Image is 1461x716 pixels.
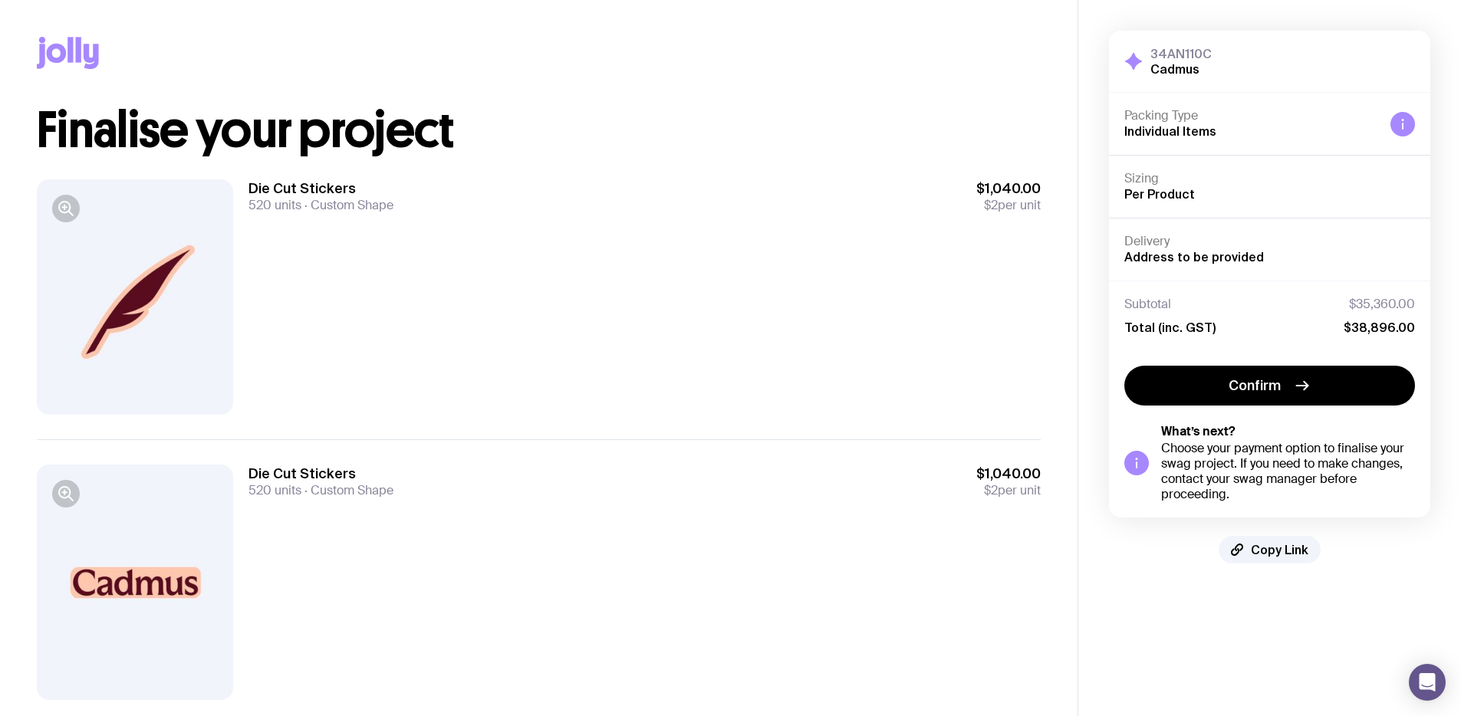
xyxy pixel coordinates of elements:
span: $2 [984,197,998,213]
button: Confirm [1124,366,1415,406]
div: Open Intercom Messenger [1409,664,1446,701]
h4: Packing Type [1124,108,1378,123]
h2: Cadmus [1150,61,1212,77]
button: Copy Link [1219,536,1321,563]
span: per unit [976,198,1041,213]
span: Copy Link [1251,542,1308,557]
span: Per Product [1124,187,1195,201]
span: $38,896.00 [1344,320,1415,335]
h4: Delivery [1124,234,1415,249]
span: $1,040.00 [976,465,1041,483]
span: 520 units [248,482,301,498]
h4: Sizing [1124,171,1415,186]
span: Address to be provided [1124,250,1264,264]
h3: Die Cut Stickers [248,465,393,483]
h5: What’s next? [1161,424,1415,439]
div: Choose your payment option to finalise your swag project. If you need to make changes, contact yo... [1161,441,1415,502]
span: 520 units [248,197,301,213]
h3: 34AN110C [1150,46,1212,61]
span: Subtotal [1124,297,1171,312]
span: Custom Shape [301,197,393,213]
h1: Finalise your project [37,106,1041,155]
span: Individual Items [1124,124,1216,138]
span: $35,360.00 [1349,297,1415,312]
span: Total (inc. GST) [1124,320,1216,335]
span: $1,040.00 [976,179,1041,198]
h3: Die Cut Stickers [248,179,393,198]
span: Confirm [1229,376,1281,395]
span: Custom Shape [301,482,393,498]
span: per unit [976,483,1041,498]
span: $2 [984,482,998,498]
